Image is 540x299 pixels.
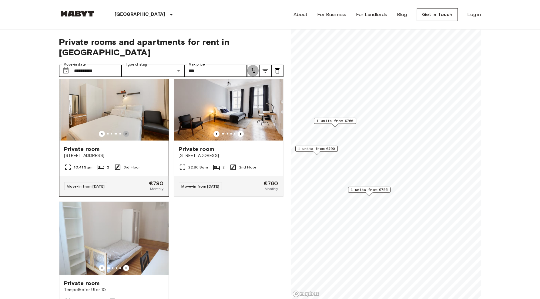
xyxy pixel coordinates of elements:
[179,153,278,159] span: [STREET_ADDRESS]
[59,67,169,197] a: Previous imagePrevious imagePrivate room[STREET_ADDRESS]10.41 Sqm23rd FloorMove-in from [DATE]€79...
[64,145,100,153] span: Private room
[189,165,208,170] span: 22.86 Sqm
[314,118,356,127] div: Map marker
[179,145,214,153] span: Private room
[174,68,283,141] img: Marketing picture of unit DE-01-266-01H
[99,131,105,137] button: Previous image
[74,165,92,170] span: 10.41 Sqm
[351,187,388,192] span: 1 units from €725
[298,146,335,151] span: 1 units from €790
[126,62,147,67] label: Type of stay
[239,165,256,170] span: 2nd Floor
[397,11,407,18] a: Blog
[64,287,164,293] span: Tempelhofer Ufer 10
[149,181,164,186] span: €790
[64,153,164,159] span: [STREET_ADDRESS]
[317,118,354,124] span: 1 units from €760
[99,265,105,271] button: Previous image
[174,67,283,197] a: Marketing picture of unit DE-01-266-01HPrevious imagePrevious imagePrivate room[STREET_ADDRESS]22...
[124,165,140,170] span: 3rd Floor
[59,11,96,17] img: Habyt
[271,65,283,77] button: tune
[67,184,105,189] span: Move-in from [DATE]
[59,202,169,275] img: Marketing picture of unit DE-01-099-05M
[60,65,72,77] button: Choose date, selected date is 1 Mar 2026
[189,62,205,67] label: Max price
[182,184,220,189] span: Move-in from [DATE]
[293,11,308,18] a: About
[64,280,100,287] span: Private room
[59,37,283,57] span: Private rooms and apartments for rent in [GEOGRAPHIC_DATA]
[317,11,346,18] a: For Business
[61,68,170,141] img: Marketing picture of unit DE-01-015-001-01H
[123,265,129,271] button: Previous image
[417,8,458,21] a: Get in Touch
[265,186,278,192] span: Monthly
[348,187,391,196] div: Map marker
[468,11,481,18] a: Log in
[223,165,225,170] span: 2
[293,291,319,297] a: Mapbox logo
[356,11,387,18] a: For Landlords
[150,186,163,192] span: Monthly
[115,11,166,18] p: [GEOGRAPHIC_DATA]
[238,131,244,137] button: Previous image
[63,62,86,67] label: Move-in date
[263,181,278,186] span: €760
[107,165,109,170] span: 2
[295,146,338,155] div: Map marker
[247,65,259,77] button: tune
[123,131,129,137] button: Previous image
[259,65,271,77] button: tune
[213,131,220,137] button: Previous image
